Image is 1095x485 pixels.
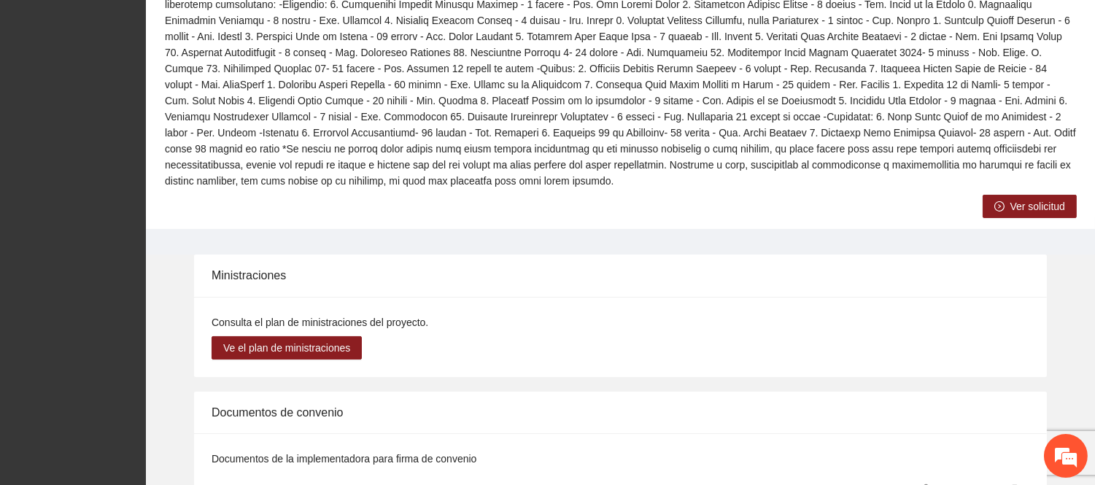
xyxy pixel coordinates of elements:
button: right-circleVer solicitud [983,195,1077,218]
span: Consulta el plan de ministraciones del proyecto. [212,317,428,328]
span: right-circle [994,201,1005,213]
div: Documentos de convenio [212,392,1029,433]
div: Ministraciones [212,255,1029,296]
div: Minimizar ventana de chat en vivo [239,7,274,42]
span: Estamos en línea. [85,159,201,306]
button: Ve el plan de ministraciones [212,336,362,360]
a: Ve el plan de ministraciones [212,342,362,354]
textarea: Escriba su mensaje y pulse “Intro” [7,327,278,378]
span: Ver solicitud [1010,198,1065,214]
span: Ve el plan de ministraciones [223,340,350,356]
div: Chatee con nosotros ahora [76,74,245,93]
label: Documentos de la implementadora para firma de convenio [212,451,476,467]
